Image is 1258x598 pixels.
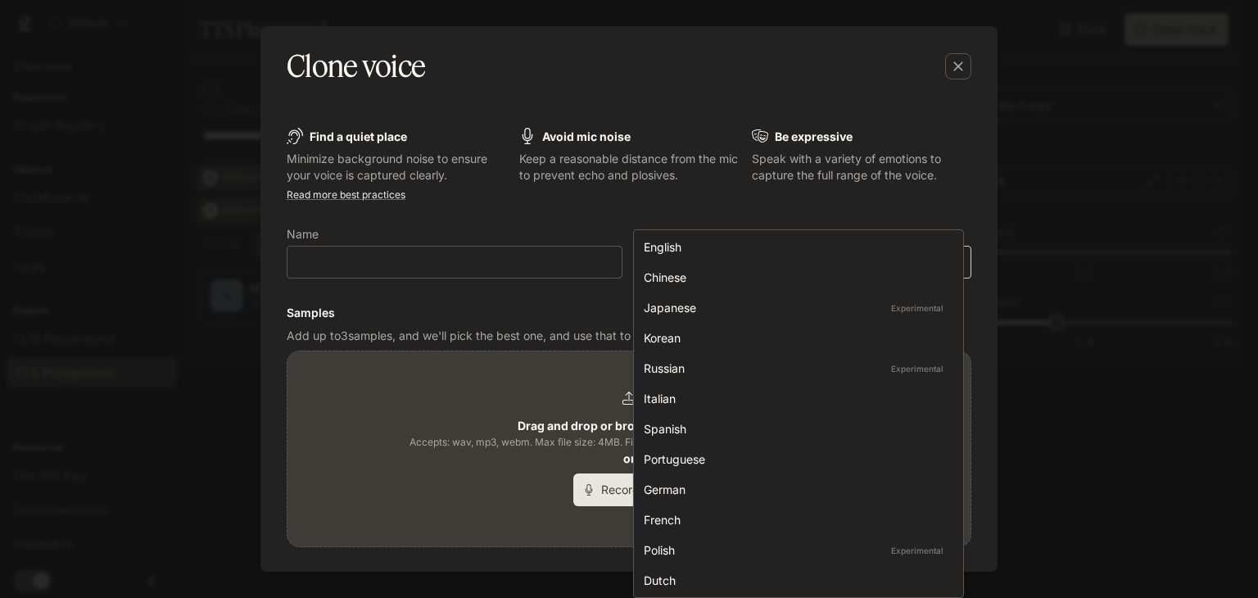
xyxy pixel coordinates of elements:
div: Dutch [644,572,947,589]
div: Korean [644,329,947,347]
div: French [644,511,947,528]
div: Spanish [644,420,947,437]
div: English [644,238,947,256]
p: Experimental [888,301,947,315]
div: Polish [644,541,947,559]
p: Experimental [888,361,947,376]
p: Experimental [888,543,947,558]
div: Japanese [644,299,947,316]
div: Russian [644,360,947,377]
div: Portuguese [644,451,947,468]
div: German [644,481,947,498]
div: Chinese [644,269,947,286]
div: Italian [644,390,947,407]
